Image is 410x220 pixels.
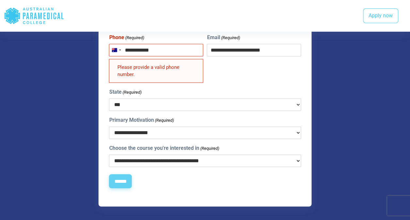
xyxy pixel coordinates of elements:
[109,34,144,41] label: Phone
[363,8,398,24] a: Apply now
[207,34,240,41] label: Email
[109,116,174,124] label: Primary Motivation
[109,44,123,56] button: Selected country
[125,35,144,41] span: (Required)
[154,117,174,124] span: (Required)
[220,35,240,41] span: (Required)
[109,59,203,83] div: Please provide a valid phone number.
[109,144,219,152] label: Choose the course you're interested in
[200,145,219,152] span: (Required)
[4,5,64,26] div: Australian Paramedical College
[109,88,141,96] label: State
[122,89,142,96] span: (Required)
